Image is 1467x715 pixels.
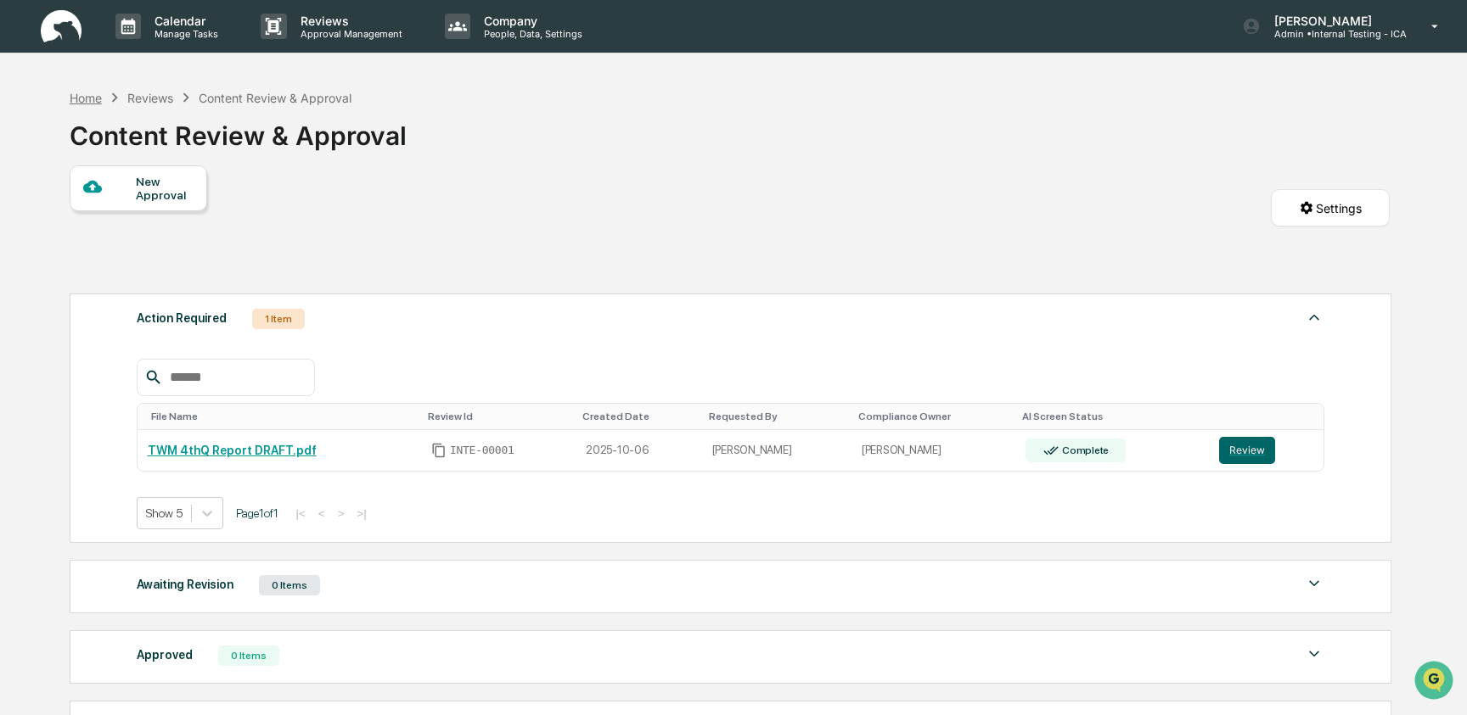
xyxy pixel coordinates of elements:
button: |< [291,506,311,521]
span: INTE-00001 [450,444,514,457]
button: > [333,506,350,521]
p: Approval Management [287,28,411,40]
span: Data Lookup [34,246,107,263]
span: Attestations [140,214,211,231]
div: Toggle SortBy [709,411,845,422]
div: 🔎 [17,248,31,261]
button: Settings [1271,189,1390,226]
button: Review [1219,437,1275,464]
div: Toggle SortBy [858,411,1009,422]
div: 1 Item [252,309,305,329]
p: People, Data, Settings [470,28,591,40]
p: [PERSON_NAME] [1261,14,1407,28]
a: TWM 4thQ Report DRAFT.pdf [148,444,317,457]
div: Content Review & Approval [199,91,351,105]
p: Manage Tasks [141,28,227,40]
div: Toggle SortBy [428,411,569,422]
a: 🖐️Preclearance [10,207,116,237]
div: Home [70,91,102,105]
img: 1746055101610-c473b297-6a78-478c-a979-82029cc54cd1 [17,130,48,160]
p: Reviews [287,14,411,28]
p: How can we help? [17,36,309,63]
div: Complete [1059,444,1109,456]
img: caret [1304,573,1324,594]
div: 🖐️ [17,215,31,229]
p: Admin • Internal Testing - ICA [1261,28,1407,40]
div: 0 Items [218,645,279,666]
div: Toggle SortBy [582,411,694,422]
div: Toggle SortBy [151,411,414,422]
p: Company [470,14,591,28]
span: Copy Id [431,443,447,458]
a: Powered byPylon [120,287,205,300]
a: 🔎Data Lookup [10,239,114,270]
p: Calendar [141,14,227,28]
div: Approved [137,644,193,666]
img: caret [1304,644,1324,664]
div: Content Review & Approval [70,107,407,151]
div: Action Required [137,307,227,329]
div: Toggle SortBy [1022,411,1202,422]
span: Pylon [169,288,205,300]
div: We're available if you need us! [58,147,215,160]
a: 🗄️Attestations [116,207,217,237]
span: Preclearance [34,214,110,231]
button: < [313,506,330,521]
a: Review [1219,437,1313,464]
div: 🗄️ [123,215,137,229]
iframe: Open customer support [1413,659,1459,705]
span: Page 1 of 1 [236,506,278,520]
div: Start new chat [58,130,278,147]
img: caret [1304,307,1324,327]
div: 0 Items [259,575,320,595]
td: 2025-10-06 [576,430,701,472]
div: Awaiting Revision [137,573,233,595]
button: Start new chat [289,135,309,155]
div: New Approval [136,175,193,202]
button: >| [351,506,371,521]
div: Toggle SortBy [1222,411,1317,422]
td: [PERSON_NAME] [852,430,1015,472]
div: Reviews [127,91,173,105]
td: [PERSON_NAME] [702,430,852,472]
img: logo [41,10,81,43]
